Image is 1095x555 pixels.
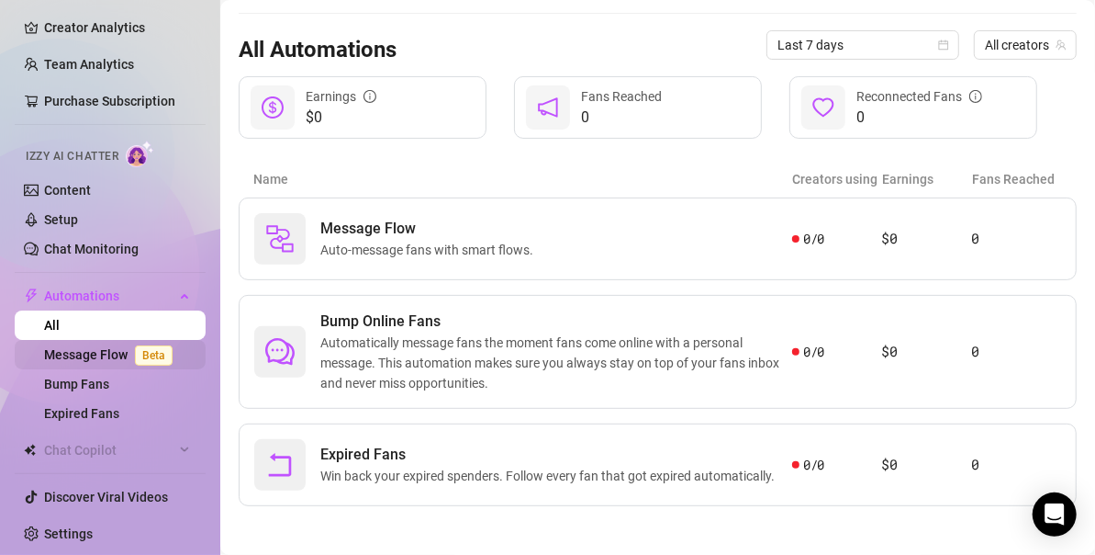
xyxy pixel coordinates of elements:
a: Creator Analytics [44,13,191,42]
span: Chat Copilot [44,436,174,465]
img: svg%3e [265,224,295,254]
a: Settings [44,527,93,541]
span: Automations [44,281,174,311]
a: Chat Monitoring [44,242,139,256]
article: $0 [882,341,972,363]
article: 0 [971,454,1061,476]
span: 0 [856,107,982,129]
span: 0 / 0 [803,455,824,475]
a: Expired Fans [44,406,119,421]
span: Automatically message fans the moment fans come online with a personal message. This automation m... [320,333,792,393]
span: 0 / 0 [803,229,824,249]
span: thunderbolt [24,289,39,303]
span: All creators [985,31,1066,59]
span: Win back your expired spenders. Follow every fan that got expired automatically. [320,466,782,486]
div: Open Intercom Messenger [1033,493,1077,537]
span: info-circle [969,90,982,103]
span: Message Flow [320,218,541,240]
img: Chat Copilot [24,444,36,457]
span: dollar [262,96,284,119]
span: heart [812,96,834,119]
article: 0 [971,228,1061,250]
a: Discover Viral Videos [44,490,168,504]
span: Bump Online Fans [320,311,792,333]
span: rollback [265,450,295,480]
article: $0 [882,228,972,250]
img: AI Chatter [126,141,154,167]
article: Name [253,169,792,189]
div: Earnings [306,86,376,107]
a: Purchase Subscription [44,94,175,108]
article: Fans Reached [972,169,1062,189]
a: Setup [44,212,78,227]
span: Expired Fans [320,444,782,466]
span: team [1056,40,1067,51]
span: Izzy AI Chatter [26,148,118,165]
span: notification [537,96,559,119]
span: 0 [581,107,662,129]
article: $0 [882,454,972,476]
span: 0 / 0 [803,342,824,362]
article: 0 [971,341,1061,363]
span: Fans Reached [581,89,662,104]
a: Team Analytics [44,57,134,72]
div: Reconnected Fans [856,86,982,107]
span: comment [265,337,295,367]
a: Message FlowBeta [44,347,180,362]
span: Auto-message fans with smart flows. [320,240,541,260]
a: All [44,318,60,333]
a: Bump Fans [44,377,109,391]
span: calendar [938,40,949,51]
a: Content [44,183,91,198]
article: Earnings [882,169,972,189]
span: $0 [306,107,376,129]
span: info-circle [363,90,376,103]
h3: All Automations [239,36,397,65]
article: Creators using [792,169,882,189]
span: Last 7 days [777,31,948,59]
span: Beta [135,345,173,366]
